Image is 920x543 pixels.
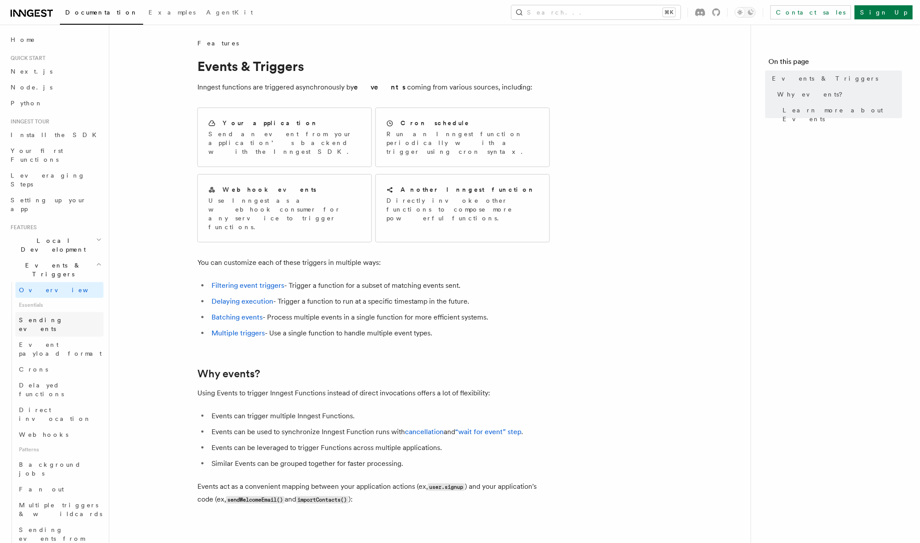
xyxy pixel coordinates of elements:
p: You can customize each of these triggers in multiple ways: [197,257,550,269]
h1: Events & Triggers [197,58,550,74]
button: Events & Triggers [7,257,104,282]
span: Your first Functions [11,147,63,163]
span: AgentKit [206,9,253,16]
a: Cron scheduleRun an Inngest function periodically with a trigger using cron syntax. [375,108,550,167]
a: Fan out [15,481,104,497]
span: Examples [148,9,196,16]
li: - Trigger a function for a subset of matching events sent. [209,279,550,292]
a: Examples [143,3,201,24]
kbd: ⌘K [663,8,675,17]
span: Patterns [15,443,104,457]
a: Learn more about Events [779,102,902,127]
a: Why events? [774,86,902,102]
a: Install the SDK [7,127,104,143]
li: Similar Events can be grouped together for faster processing. [209,457,550,470]
a: Leveraging Steps [7,167,104,192]
a: Event payload format [15,337,104,361]
a: Contact sales [771,5,851,19]
a: Multiple triggers [211,329,265,337]
h4: On this page [769,56,902,71]
a: Crons [15,361,104,377]
strong: events [354,83,407,91]
a: Direct invocation [15,402,104,427]
span: Documentation [65,9,138,16]
a: Sending events [15,312,104,337]
li: Events can be used to synchronize Inngest Function runs with and . [209,426,550,438]
a: Filtering event triggers [211,281,284,290]
span: Fan out [19,486,64,493]
a: Delayed functions [15,377,104,402]
a: Your first Functions [7,143,104,167]
li: Events can trigger multiple Inngest Functions. [209,410,550,422]
a: Your applicationSend an event from your application’s backend with the Inngest SDK. [197,108,372,167]
button: Search...⌘K [512,5,681,19]
a: Multiple triggers & wildcards [15,497,104,522]
a: Home [7,32,104,48]
a: Node.js [7,79,104,95]
a: cancellation [405,428,444,436]
p: Use Inngest as a webhook consumer for any service to trigger functions. [208,196,361,231]
h2: Your application [223,119,318,127]
span: Events & Triggers [7,261,96,279]
span: Event payload format [19,341,102,357]
span: Crons [19,366,48,373]
span: Leveraging Steps [11,172,85,188]
li: - Trigger a function to run at a specific timestamp in the future. [209,295,550,308]
a: Background jobs [15,457,104,481]
span: Why events? [778,90,849,99]
a: Python [7,95,104,111]
span: Features [7,224,37,231]
p: Send an event from your application’s backend with the Inngest SDK. [208,130,361,156]
h2: Cron schedule [401,119,470,127]
span: Delayed functions [19,382,64,398]
li: - Use a single function to handle multiple event types. [209,327,550,339]
span: Home [11,35,35,44]
a: Delaying execution [211,297,273,305]
button: Toggle dark mode [735,7,756,18]
p: Using Events to trigger Inngest Functions instead of direct invocations offers a lot of flexibility: [197,387,550,399]
a: Batching events [211,313,263,321]
span: Learn more about Events [783,106,902,123]
h2: Webhook events [223,185,316,194]
span: Multiple triggers & wildcards [19,502,102,517]
code: importContacts() [296,496,349,504]
span: Inngest tour [7,118,49,125]
span: Events & Triggers [772,74,879,83]
span: Direct invocation [19,406,91,422]
span: Webhooks [19,431,68,438]
a: Webhooks [15,427,104,443]
a: Why events? [197,368,260,380]
a: Sign Up [855,5,913,19]
code: sendWelcomeEmail() [226,496,285,504]
p: Inngest functions are triggered asynchronously by coming from various sources, including: [197,81,550,93]
p: Directly invoke other functions to compose more powerful functions. [386,196,539,223]
a: Overview [15,282,104,298]
h2: Another Inngest function [401,185,535,194]
span: Sending events [19,316,63,332]
a: Documentation [60,3,143,25]
span: Features [197,39,239,48]
p: Run an Inngest function periodically with a trigger using cron syntax. [386,130,539,156]
code: user.signup [428,483,465,491]
span: Overview [19,286,110,294]
span: Local Development [7,236,96,254]
span: Node.js [11,84,52,91]
span: Setting up your app [11,197,86,212]
a: Events & Triggers [769,71,902,86]
a: Webhook eventsUse Inngest as a webhook consumer for any service to trigger functions. [197,174,372,242]
span: Quick start [7,55,45,62]
li: - Process multiple events in a single function for more efficient systems. [209,311,550,324]
span: Essentials [15,298,104,312]
a: Another Inngest functionDirectly invoke other functions to compose more powerful functions. [375,174,550,242]
li: Events can be leveraged to trigger Functions across multiple applications. [209,442,550,454]
p: Events act as a convenient mapping between your application actions (ex, ) and your application's... [197,480,550,506]
button: Local Development [7,233,104,257]
span: Next.js [11,68,52,75]
span: Background jobs [19,461,81,477]
a: Next.js [7,63,104,79]
span: Python [11,100,43,107]
span: Install the SDK [11,131,102,138]
a: Setting up your app [7,192,104,217]
a: “wait for event” step [455,428,522,436]
a: AgentKit [201,3,258,24]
